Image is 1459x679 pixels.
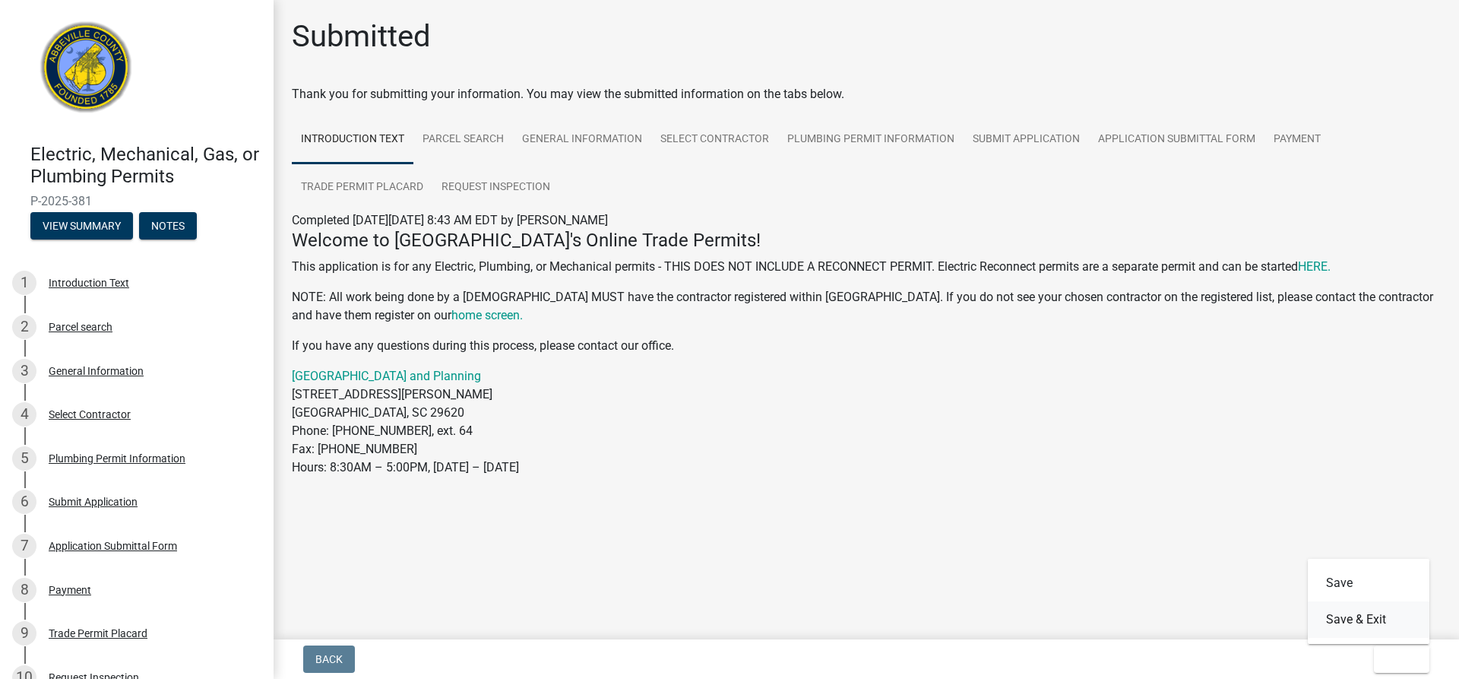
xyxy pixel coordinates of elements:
a: Submit Application [964,116,1089,164]
div: 1 [12,271,36,295]
div: Parcel search [49,322,112,332]
div: Submit Application [49,497,138,507]
a: Application Submittal Form [1089,116,1264,164]
span: P-2025-381 [30,194,243,208]
div: Select Contractor [49,409,131,420]
div: 3 [12,359,36,383]
div: Payment [49,585,91,595]
a: [GEOGRAPHIC_DATA] and Planning [292,369,481,383]
a: HERE. [1298,259,1331,274]
a: Select Contractor [651,116,778,164]
span: Exit [1386,653,1408,665]
div: Application Submittal Form [49,541,177,551]
div: 4 [12,402,36,427]
a: General Information [513,116,651,164]
a: Request Inspection [432,163,559,212]
a: Introduction Text [292,116,413,164]
button: Save & Exit [1308,601,1429,638]
a: Payment [1264,116,1330,164]
div: 8 [12,578,36,602]
button: Back [303,646,355,673]
div: Exit [1308,559,1429,644]
a: Trade Permit Placard [292,163,432,212]
wm-modal-confirm: Notes [139,221,197,233]
div: Thank you for submitting your information. You may view the submitted information on the tabs below. [292,85,1441,103]
p: This application is for any Electric, Plumbing, or Mechanical permits - THIS DOES NOT INCLUDE A R... [292,258,1441,276]
button: Exit [1374,646,1429,673]
p: NOTE: All work being done by a [DEMOGRAPHIC_DATA] MUST have the contractor registered within [GEO... [292,288,1441,325]
div: 9 [12,621,36,646]
h1: Submitted [292,18,431,55]
div: Plumbing Permit Information [49,453,185,464]
h4: Welcome to [GEOGRAPHIC_DATA]'s Online Trade Permits! [292,230,1441,252]
p: [STREET_ADDRESS][PERSON_NAME] [GEOGRAPHIC_DATA], SC 29620 Phone: [PHONE_NUMBER], ext. 64 Fax: [PH... [292,367,1441,477]
div: 2 [12,315,36,339]
button: Save [1308,565,1429,601]
button: Notes [139,212,197,240]
a: home screen. [451,308,523,322]
span: Back [315,653,343,665]
p: If you have any questions during this process, please contact our office. [292,337,1441,355]
button: View Summary [30,212,133,240]
div: Trade Permit Placard [49,628,147,639]
a: Plumbing Permit Information [778,116,964,164]
span: Completed [DATE][DATE] 8:43 AM EDT by [PERSON_NAME] [292,213,608,227]
img: Abbeville County, South Carolina [30,16,142,128]
div: Introduction Text [49,278,129,288]
div: 7 [12,534,36,558]
div: General Information [49,366,144,376]
a: Parcel search [413,116,513,164]
h4: Electric, Mechanical, Gas, or Plumbing Permits [30,144,261,188]
wm-modal-confirm: Summary [30,221,133,233]
div: 6 [12,490,36,514]
div: 5 [12,446,36,471]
